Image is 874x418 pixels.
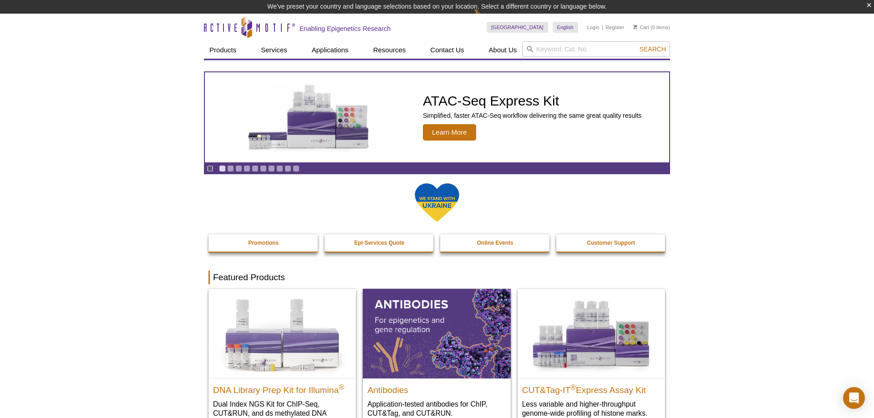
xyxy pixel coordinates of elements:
div: Open Intercom Messenger [843,387,865,409]
a: Go to slide 4 [244,165,250,172]
a: Login [587,24,600,30]
sup: ® [339,383,344,391]
img: Your Cart [633,25,637,29]
a: Contact Us [425,41,469,59]
a: Services [255,41,293,59]
h2: DNA Library Prep Kit for Illumina [213,381,351,395]
a: Register [605,24,624,30]
h2: Enabling Epigenetics Research [300,25,391,33]
img: We Stand With Ukraine [414,182,460,223]
sup: ® [570,383,576,391]
a: About Us [483,41,523,59]
li: | [602,22,603,33]
p: Simplified, faster ATAC-Seq workflow delivering the same great quality results [423,111,641,120]
strong: Customer Support [587,240,635,246]
a: Go to slide 7 [268,165,275,172]
img: ATAC-Seq Express Kit [234,83,385,152]
a: Go to slide 2 [227,165,234,172]
a: Online Events [440,234,550,252]
strong: Epi-Services Quote [354,240,404,246]
h2: Antibodies [367,381,506,395]
img: Change Here [474,7,498,28]
a: Cart [633,24,649,30]
p: Less variable and higher-throughput genome-wide profiling of histone marks​. [522,399,661,418]
h2: Featured Products [208,271,666,284]
a: Products [204,41,242,59]
a: English [553,22,578,33]
img: DNA Library Prep Kit for Illumina [208,289,356,378]
article: ATAC-Seq Express Kit [205,72,669,162]
a: [GEOGRAPHIC_DATA] [487,22,548,33]
span: Learn More [423,124,476,141]
img: All Antibodies [363,289,510,378]
a: Go to slide 9 [285,165,291,172]
a: Go to slide 3 [235,165,242,172]
h2: ATAC-Seq Express Kit [423,94,641,108]
input: Keyword, Cat. No. [522,41,670,57]
h2: CUT&Tag-IT Express Assay Kit [522,381,661,395]
a: Go to slide 10 [293,165,300,172]
a: Epi-Services Quote [325,234,435,252]
a: Go to slide 1 [219,165,226,172]
button: Search [637,45,669,53]
a: Customer Support [556,234,666,252]
li: (0 items) [633,22,670,33]
p: Application-tested antibodies for ChIP, CUT&Tag, and CUT&RUN. [367,399,506,418]
a: Promotions [208,234,319,252]
strong: Online Events [477,240,513,246]
img: CUT&Tag-IT® Express Assay Kit [518,289,665,378]
a: Go to slide 6 [260,165,267,172]
a: Toggle autoplay [207,165,213,172]
a: Go to slide 5 [252,165,259,172]
a: Go to slide 8 [276,165,283,172]
strong: Promotions [248,240,279,246]
a: Resources [368,41,412,59]
a: Applications [306,41,354,59]
span: Search [640,45,666,53]
a: ATAC-Seq Express Kit ATAC-Seq Express Kit Simplified, faster ATAC-Seq workflow delivering the sam... [205,72,669,162]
